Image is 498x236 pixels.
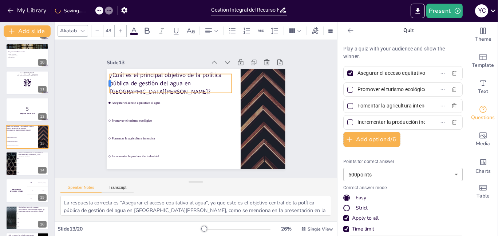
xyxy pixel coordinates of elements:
div: Get real-time input from your audience [469,100,498,126]
strong: ¡Prepárate para el quiz! [20,113,35,114]
div: 100 [27,179,49,187]
div: Strict [343,204,463,212]
button: Add slide [4,25,51,37]
button: Add option4/6 [343,132,400,147]
span: Asegurar el acceso equitativo al agua [112,92,240,109]
div: Text effects [309,25,320,37]
div: Time limit [352,225,374,233]
div: 10 [38,59,47,66]
div: Time limit [343,225,463,233]
span: Promover el turismo ecológico [111,110,238,127]
textarea: La respuesta correcta es "Asegurar el acceso equitativo al agua", ya que este es el objetivo cent... [60,196,331,216]
div: Column Count [287,25,303,37]
div: Akatab [59,26,78,36]
div: 11 [6,71,49,95]
div: 10 [6,44,49,68]
div: 16 [38,221,47,228]
input: Option 4 [357,117,425,127]
p: Correct answer mode [343,185,463,191]
span: Template [472,61,494,69]
span: Text [478,88,488,95]
strong: [DOMAIN_NAME] [24,72,35,74]
div: 13 [6,125,49,149]
p: ¿Qué recurso agrícola es clave para la economía de [GEOGRAPHIC_DATA][PERSON_NAME]? [19,151,47,158]
div: 26 % [278,225,295,232]
div: 12 [38,113,47,120]
div: Border settings [327,25,335,37]
input: Option 1 [357,68,425,78]
div: 15 [38,194,47,201]
span: 2035 [18,213,48,214]
div: Easy [356,194,366,202]
div: Easy [343,194,463,202]
div: 200 [27,187,49,195]
span: Media [476,140,490,148]
p: 5 [8,105,47,113]
div: 14 [38,167,47,174]
p: Go to [8,72,47,74]
input: Option 3 [357,101,425,111]
div: Add images, graphics, shapes or video [469,126,498,152]
div: 15 [6,179,49,203]
p: ¿Cuál es el principal objetivo de la política pública de gestión del agua en [GEOGRAPHIC_DATA][PE... [111,62,235,99]
span: Incrementar la producción industrial [107,146,234,163]
p: Points for correct answer [343,159,463,165]
div: Apply to all [343,215,463,222]
span: Promover el turismo ecológico [7,137,37,137]
p: ¿Cuál es el principal objetivo de la política pública de gestión del agua en [GEOGRAPHIC_DATA][PE... [7,125,36,131]
div: 14 [6,152,49,176]
p: and login with code [8,74,47,76]
span: Asegurar el acceso equitativo al agua [7,133,37,133]
input: Insert title [211,5,279,15]
button: Y C [475,4,488,18]
span: Soja [18,172,48,173]
span: Questions [471,114,495,122]
div: Slide 13 [111,50,212,68]
p: derecho humano [8,54,47,55]
div: Jaap [42,190,44,191]
div: Strict [356,204,368,212]
h4: The winner is [PERSON_NAME] [6,189,27,192]
button: Present [426,4,463,18]
div: Y C [475,4,488,17]
span: Single View [308,226,333,232]
p: participación activa [8,55,47,57]
div: Add text boxes [469,74,498,100]
div: Add charts and graphs [469,152,498,179]
div: Change the overall theme [469,22,498,48]
input: Option 2 [357,84,425,95]
div: Apply to all [352,215,379,222]
span: Fomentar la agricultura intensiva [109,128,236,145]
p: Play a quiz with your audience and show the winner. [343,45,463,60]
div: 300 [27,195,49,203]
span: Charts [475,167,491,175]
p: bien común [8,56,47,58]
span: Fomentar la agricultura intensiva [7,141,37,142]
div: 13 [38,140,47,147]
div: Saving...... [55,7,86,14]
p: El Agua como Recurso Vital [8,50,47,53]
button: My Library [5,5,50,16]
span: 2025 [18,218,48,219]
div: 500 points [343,168,463,181]
span: Theme [475,35,491,43]
p: ¿Qué año se proyecta para que [GEOGRAPHIC_DATA][PERSON_NAME] un municipio modelo en gestión del a... [19,206,47,212]
button: Export to PowerPoint [411,4,425,18]
p: Quiz [356,22,461,39]
div: Add ready made slides [469,48,498,74]
span: 2040 [18,222,48,223]
button: Speaker Notes [60,185,102,193]
div: 12 [6,98,49,122]
span: Table [477,192,490,200]
div: 11 [38,86,47,93]
span: Maíz [18,163,48,163]
div: 16 [6,206,49,230]
div: Add a table [469,179,498,205]
div: Slide 13 / 20 [58,225,201,232]
button: Transcript [102,185,134,193]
